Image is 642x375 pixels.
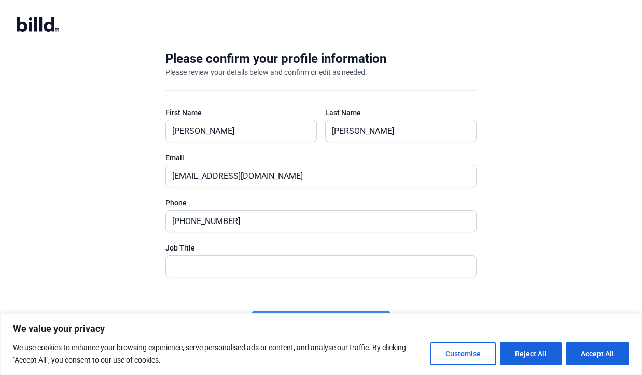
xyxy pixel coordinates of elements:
[13,323,629,335] p: We value your privacy
[165,243,477,253] div: Job Title
[165,152,477,163] div: Email
[500,342,562,365] button: Reject All
[325,107,477,118] div: Last Name
[165,50,386,67] div: Please confirm your profile information
[566,342,629,365] button: Accept All
[165,198,477,208] div: Phone
[166,211,465,232] input: (XXX) XXX-XXXX
[13,341,423,366] p: We use cookies to enhance your browsing experience, serve personalised ads or content, and analys...
[165,107,317,118] div: First Name
[165,67,367,77] div: Please review your details below and confirm or edit as needed.
[430,342,496,365] button: Customise
[251,311,391,335] button: Continue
